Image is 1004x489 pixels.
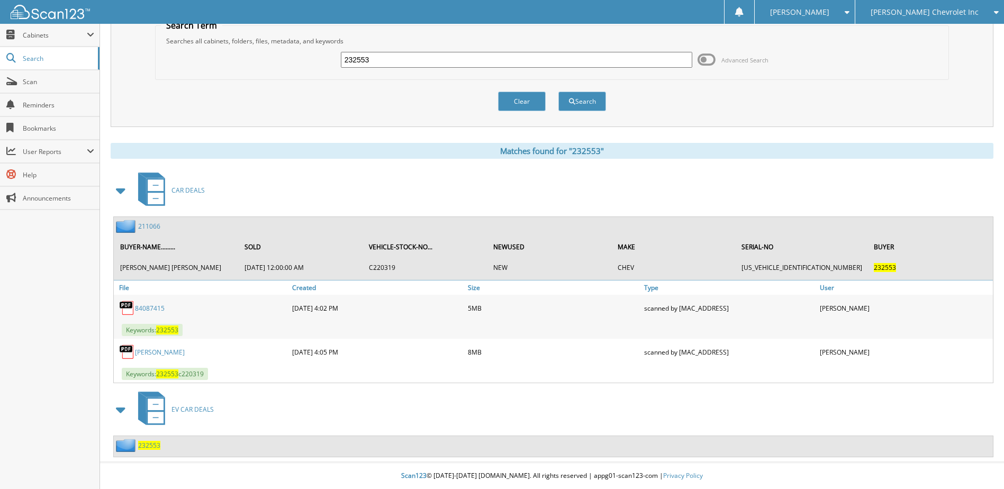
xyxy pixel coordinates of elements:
span: Announcements [23,194,94,203]
div: 5MB [465,297,641,319]
span: Advanced Search [721,56,768,64]
div: [PERSON_NAME] [817,341,993,363]
img: scan123-logo-white.svg [11,5,90,19]
span: EV CAR DEALS [171,405,214,414]
a: Created [290,280,465,295]
span: Scan [23,77,94,86]
a: 232553 [138,441,160,450]
td: [PERSON_NAME] [PERSON_NAME] [115,259,238,276]
a: EV CAR DEALS [132,388,214,430]
th: NEWUSED [488,236,611,258]
th: MAKE [612,236,736,258]
td: [DATE] 12:00:00 AM [239,259,363,276]
div: scanned by [MAC_ADDRESS] [641,297,817,319]
a: CAR DEALS [132,169,205,211]
a: [PERSON_NAME] [135,348,185,357]
img: PDF.png [119,344,135,360]
div: scanned by [MAC_ADDRESS] [641,341,817,363]
th: SOLD [239,236,363,258]
th: SERIAL-NO [736,236,867,258]
span: Scan123 [401,471,427,480]
img: folder2.png [116,439,138,452]
td: C220319 [364,259,487,276]
a: Type [641,280,817,295]
legend: Search Term [161,20,222,31]
span: Search [23,54,93,63]
th: VEHICLE-STOCK-NO... [364,236,487,258]
button: Search [558,92,606,111]
div: [PERSON_NAME] [817,297,993,319]
span: Help [23,170,94,179]
a: User [817,280,993,295]
a: Privacy Policy [663,471,703,480]
a: Size [465,280,641,295]
div: Searches all cabinets, folders, files, metadata, and keywords [161,37,943,46]
button: Clear [498,92,546,111]
img: PDF.png [119,300,135,316]
a: 211066 [138,222,160,231]
span: 232553 [156,369,178,378]
span: Cabinets [23,31,87,40]
div: [DATE] 4:02 PM [290,297,465,319]
a: File [114,280,290,295]
div: Matches found for "232553" [111,143,993,159]
td: CHEV [612,259,736,276]
td: [US_VEHICLE_IDENTIFICATION_NUMBER] [736,259,867,276]
td: NEW [488,259,611,276]
div: 8MB [465,341,641,363]
span: Bookmarks [23,124,94,133]
span: CAR DEALS [171,186,205,195]
div: [DATE] 4:05 PM [290,341,465,363]
th: BUYER-NAME......... [115,236,238,258]
span: Reminders [23,101,94,110]
div: © [DATE]-[DATE] [DOMAIN_NAME]. All rights reserved | appg01-scan123-com | [100,463,1004,489]
span: [PERSON_NAME] [770,9,829,15]
iframe: Chat Widget [951,438,1004,489]
th: BUYER [869,236,992,258]
span: 232553 [874,263,896,272]
span: 232553 [156,325,178,334]
img: folder2.png [116,220,138,233]
a: 84087415 [135,304,165,313]
span: Keywords: c220319 [122,368,208,380]
span: [PERSON_NAME] Chevrolet Inc [871,9,979,15]
span: Keywords: [122,324,183,336]
span: User Reports [23,147,87,156]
